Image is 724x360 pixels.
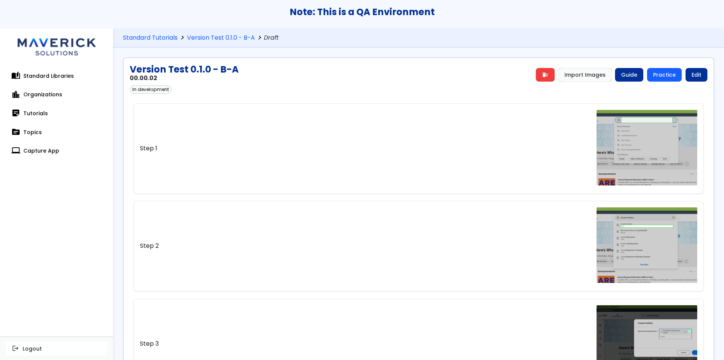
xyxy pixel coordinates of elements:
[130,64,239,75] h2: Version Test 0.1.0 - B-A
[558,68,612,82] button: Import Images
[130,85,172,94] div: In development
[6,143,107,158] a: computerCapture App
[140,243,159,249] span: Step 2
[542,72,549,78] span: delete_sweep
[6,68,107,83] a: auto_storiesStandard Libraries
[187,34,255,42] a: Version Test 0.1.0 - B-A
[255,34,264,42] span: chevron_right
[12,72,20,80] span: auto_stories
[597,110,697,185] img: step_1_screenshot.png
[11,28,102,62] img: logo.svg
[12,91,20,98] span: location_city
[133,104,704,193] a: Step 1
[133,201,704,291] a: Step 2
[647,68,682,82] a: Practice
[536,68,555,82] a: delete_sweep
[123,34,178,42] a: Standard Tutorials
[12,128,20,136] span: topic
[686,68,707,82] a: Edit
[6,106,107,121] a: sticky_note_2Tutorials
[12,345,19,351] span: logout
[140,340,159,347] span: Step 3
[597,207,697,283] img: step_2_screenshot.png
[130,75,239,82] h3: 00.00.02
[12,147,20,155] span: computer
[140,145,157,152] span: Step 1
[12,110,20,117] span: sticky_note_2
[178,34,187,42] span: chevron_right
[615,68,643,82] a: Guide
[6,87,107,102] a: location_cityOrganizations
[264,34,280,42] span: Draft
[6,125,107,140] a: topicTopics
[6,341,107,355] button: logoutLogout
